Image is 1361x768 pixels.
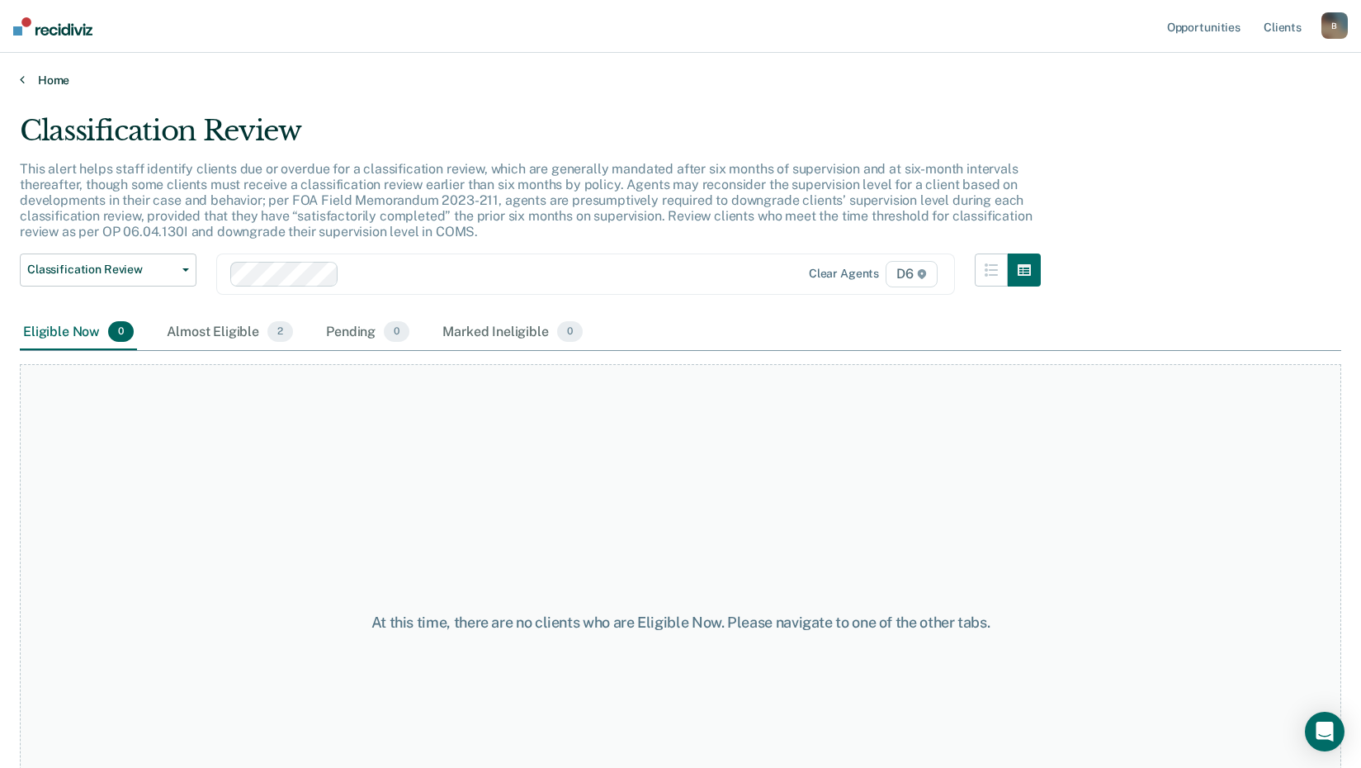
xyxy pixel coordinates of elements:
button: Classification Review [20,254,196,287]
div: Open Intercom Messenger [1305,712,1344,751]
div: Classification Review [20,114,1041,161]
img: Recidiviz [13,17,92,36]
div: Eligible Now0 [20,315,137,351]
span: Classification Review [27,263,176,277]
div: Almost Eligible2 [163,315,296,351]
span: 0 [108,321,134,343]
a: Home [20,73,1341,88]
span: D6 [886,261,938,287]
div: Clear agents [809,267,879,281]
span: 2 [267,321,293,343]
div: At this time, there are no clients who are Eligible Now. Please navigate to one of the other tabs. [351,614,1011,632]
button: B [1321,12,1348,39]
div: Pending0 [323,315,413,351]
p: This alert helps staff identify clients due or overdue for a classification review, which are gen... [20,161,1032,240]
span: 0 [384,321,409,343]
span: 0 [557,321,583,343]
div: Marked Ineligible0 [439,315,586,351]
